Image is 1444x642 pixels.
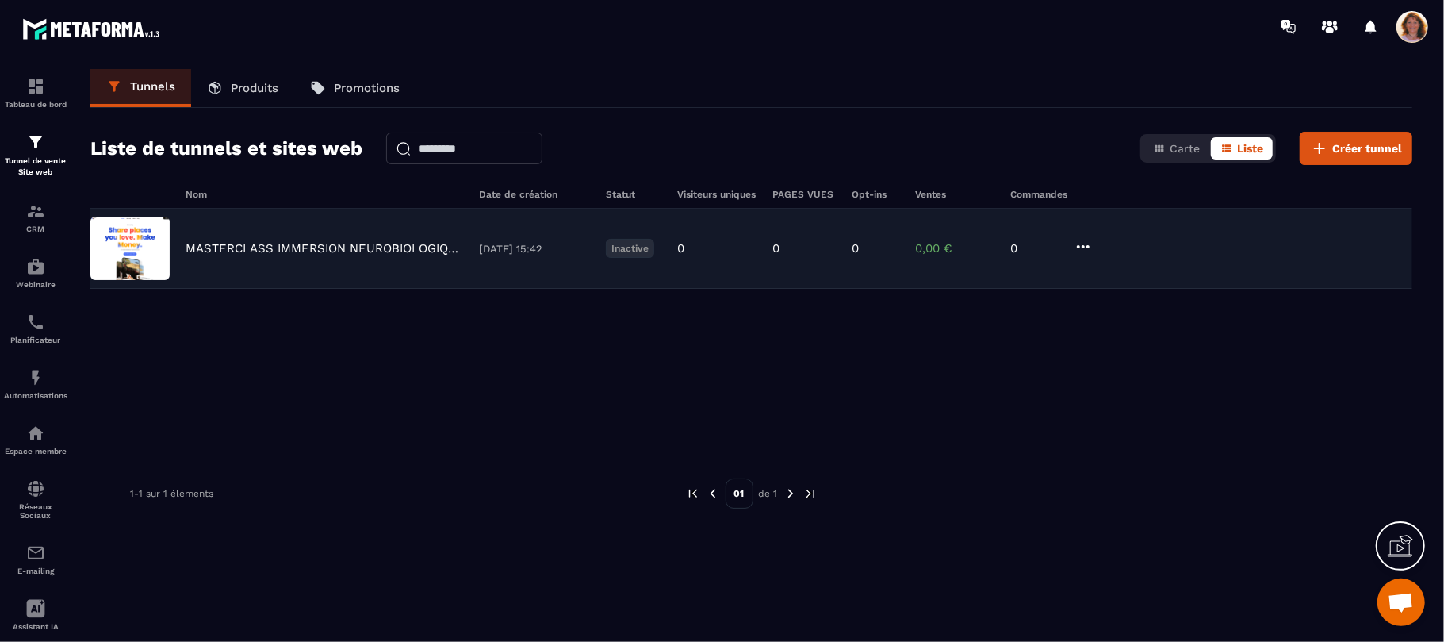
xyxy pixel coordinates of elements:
[4,301,67,356] a: schedulerschedulerPlanificateur
[772,241,779,256] p: 0
[4,336,67,344] p: Planificateur
[4,280,67,289] p: Webinaire
[677,189,756,200] h6: Visiteurs uniques
[90,69,191,107] a: Tunnels
[677,241,684,256] p: 0
[852,241,859,256] p: 0
[1377,579,1425,626] div: Ouvrir le chat
[130,79,175,94] p: Tunnels
[1300,132,1412,165] button: Créer tunnel
[191,69,294,107] a: Produits
[90,133,362,164] h2: Liste de tunnels et sites web
[4,225,67,233] p: CRM
[479,189,590,200] h6: Date de création
[26,424,45,443] img: automations
[4,567,67,575] p: E-mailing
[4,65,67,121] a: formationformationTableau de bord
[772,189,836,200] h6: PAGES VUES
[606,189,661,200] h6: Statut
[1332,140,1402,156] span: Créer tunnel
[4,121,67,190] a: formationformationTunnel de vente Site web
[4,502,67,520] p: Réseaux Sociaux
[4,156,67,178] p: Tunnel de vente Site web
[1010,241,1058,256] p: 0
[90,217,170,280] img: image
[26,544,45,563] img: email
[26,313,45,332] img: scheduler
[231,81,278,95] p: Produits
[186,189,463,200] h6: Nom
[4,245,67,301] a: automationsautomationsWebinaire
[26,77,45,96] img: formation
[4,190,67,245] a: formationformationCRM
[606,239,654,258] p: Inactive
[852,189,899,200] h6: Opt-ins
[4,412,67,467] a: automationsautomationsEspace membre
[26,257,45,276] img: automations
[759,487,778,500] p: de 1
[26,368,45,387] img: automations
[26,202,45,221] img: formation
[726,479,753,509] p: 01
[4,532,67,587] a: emailemailE-mailing
[686,486,700,501] img: prev
[22,14,165,44] img: logo
[26,133,45,152] img: formation
[4,467,67,532] a: social-networksocial-networkRéseaux Sociaux
[4,447,67,456] p: Espace membre
[1211,137,1273,160] button: Liste
[4,622,67,631] p: Assistant IA
[783,486,798,501] img: next
[803,486,818,501] img: next
[915,189,994,200] h6: Ventes
[186,241,463,256] p: MASTERCLASS IMMERSION NEUROBIOLOGIQUE
[4,356,67,412] a: automationsautomationsAutomatisations
[1010,189,1067,200] h6: Commandes
[294,69,416,107] a: Promotions
[130,488,213,499] p: 1-1 sur 1 éléments
[26,479,45,498] img: social-network
[479,243,590,255] p: [DATE] 15:42
[1237,142,1263,155] span: Liste
[4,391,67,400] p: Automatisations
[334,81,400,95] p: Promotions
[4,100,67,109] p: Tableau de bord
[706,486,720,501] img: prev
[1170,142,1200,155] span: Carte
[915,241,994,256] p: 0,00 €
[1143,137,1209,160] button: Carte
